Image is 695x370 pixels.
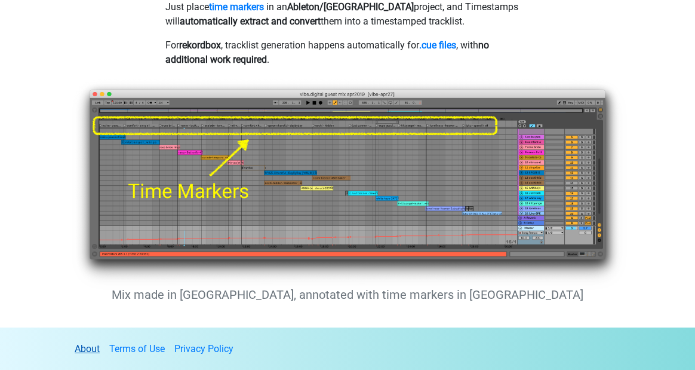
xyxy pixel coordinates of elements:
[70,77,625,286] img: ableton%20screenshot.png
[180,16,321,27] strong: automatically extract and convert
[70,286,625,304] p: Mix made in [GEOGRAPHIC_DATA], annotated with time markers in [GEOGRAPHIC_DATA]
[287,1,414,13] strong: Ableton/[GEOGRAPHIC_DATA]
[209,1,264,13] a: time markers
[75,343,100,354] a: About
[165,38,530,67] p: For , tracklist generation happens automatically for , with .
[419,39,456,51] a: .cue files
[165,39,489,65] strong: no additional work required
[109,343,165,354] a: Terms of Use
[174,343,233,354] a: Privacy Policy
[179,39,221,51] strong: rekordbox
